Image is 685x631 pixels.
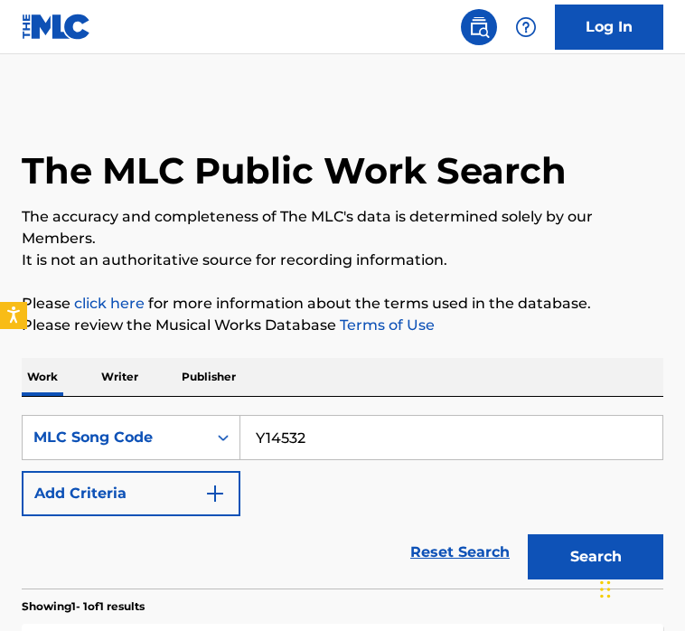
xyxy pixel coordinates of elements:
p: Showing 1 - 1 of 1 results [22,598,145,615]
img: search [468,16,490,38]
div: Help [508,9,544,45]
a: Public Search [461,9,497,45]
img: 9d2ae6d4665cec9f34b9.svg [204,483,226,504]
p: Work [22,358,63,396]
iframe: Chat Widget [595,544,685,631]
a: Terms of Use [336,316,435,334]
a: Reset Search [401,532,519,572]
img: help [515,16,537,38]
p: Publisher [176,358,241,396]
h1: The MLC Public Work Search [22,148,567,193]
div: Drag [600,562,611,617]
a: click here [74,295,145,312]
form: Search Form [22,415,663,589]
a: Log In [555,5,663,50]
div: MLC Song Code [33,427,196,448]
img: MLC Logo [22,14,91,40]
p: It is not an authoritative source for recording information. [22,250,663,271]
p: The accuracy and completeness of The MLC's data is determined solely by our Members. [22,206,663,250]
button: Add Criteria [22,471,240,516]
p: Please for more information about the terms used in the database. [22,293,663,315]
p: Please review the Musical Works Database [22,315,663,336]
p: Writer [96,358,144,396]
button: Search [528,534,663,579]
